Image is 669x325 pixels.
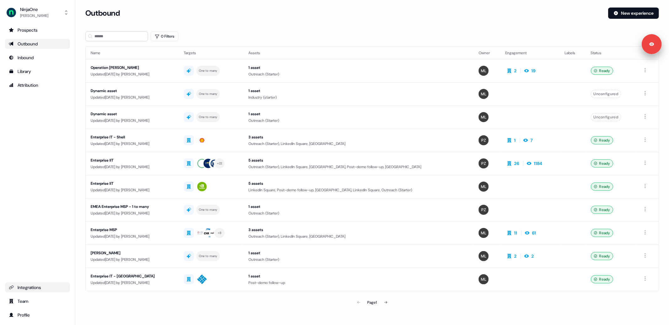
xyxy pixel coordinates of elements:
[248,117,469,124] div: Outreach (Starter)
[9,41,66,47] div: Outbound
[474,47,501,59] th: Owner
[248,273,469,279] div: 1 asset
[248,250,469,256] div: 1 asset
[479,251,489,261] img: Megan
[608,8,659,19] button: New experience
[514,68,517,74] div: 2
[5,310,70,320] a: Go to profile
[5,66,70,76] a: Go to templates
[479,89,489,99] img: Megan
[9,82,66,88] div: Attribution
[248,256,469,263] div: Outreach (Starter)
[599,160,611,167] span: Ready
[91,227,174,233] div: Enterprise MSP
[91,111,174,117] div: Dynamic asset
[9,54,66,61] div: Inbound
[5,5,70,20] button: NinjaOne[PERSON_NAME]
[86,47,179,59] th: Name
[248,210,469,216] div: Outreach (Starter)
[199,114,217,120] div: One to many
[91,157,174,163] div: Enterprise IIT
[5,282,70,292] a: Go to integrations
[248,157,469,163] div: 5 assets
[5,25,70,35] a: Go to prospects
[248,64,469,71] div: 1 asset
[91,64,174,71] div: Operation [PERSON_NAME]
[248,180,469,187] div: 5 assets
[20,6,48,13] div: NinjaOne
[20,13,48,19] div: [PERSON_NAME]
[91,164,174,170] div: Updated [DATE] by [PERSON_NAME]
[599,137,611,143] span: Ready
[532,68,536,74] div: 19
[248,134,469,140] div: 3 assets
[532,230,536,236] div: 61
[599,183,611,190] span: Ready
[599,207,611,213] span: Ready
[5,53,70,63] a: Go to Inbound
[91,210,174,216] div: Updated [DATE] by [PERSON_NAME]
[91,71,174,77] div: Updated [DATE] by [PERSON_NAME]
[248,88,469,94] div: 1 asset
[91,204,174,210] div: EMEA Enterprise MSP - 1 to many
[479,274,489,284] img: Megan
[91,256,174,263] div: Updated [DATE] by [PERSON_NAME]
[85,8,120,18] h3: Outbound
[9,68,66,75] div: Library
[199,207,217,213] div: One to many
[91,94,174,101] div: Updated [DATE] by [PERSON_NAME]
[151,31,178,41] button: 0 Filters
[91,233,174,240] div: Updated [DATE] by [PERSON_NAME]
[248,280,469,286] div: Post-demo follow-up
[560,47,586,59] th: Labels
[534,160,543,167] div: 1184
[91,88,174,94] div: Dynamic asset
[91,180,174,187] div: Enterprise IIT
[248,111,469,117] div: 1 asset
[243,47,474,59] th: Assets
[599,68,611,74] span: Ready
[594,91,619,97] span: Unconfigured
[9,284,66,291] div: Integrations
[532,253,534,259] div: 2
[248,94,469,101] div: Industry (starter)
[479,112,489,122] img: Megan
[479,182,489,192] img: Megan
[91,117,174,124] div: Updated [DATE] by [PERSON_NAME]
[514,253,517,259] div: 2
[514,230,518,236] div: 11
[248,164,469,170] div: Outreach (Starter), LinkedIn Square, [GEOGRAPHIC_DATA], Post-demo follow-up, [GEOGRAPHIC_DATA]
[91,250,174,256] div: [PERSON_NAME]
[368,299,377,306] div: Page 1
[91,273,174,279] div: Enterprise IT - [GEOGRAPHIC_DATA]
[5,39,70,49] a: Go to outbound experience
[248,227,469,233] div: 3 assets
[479,158,489,168] img: Petra
[531,137,533,143] div: 7
[248,187,469,193] div: LinkedIn Square, Post-demo follow-up, [GEOGRAPHIC_DATA], LinkedIn Square, Outreach (Starter)
[248,71,469,77] div: Outreach (Starter)
[91,134,174,140] div: Enterprise IT - Shell
[594,114,619,120] span: Unconfigured
[586,47,637,59] th: Status
[91,187,174,193] div: Updated [DATE] by [PERSON_NAME]
[9,27,66,33] div: Prospects
[91,280,174,286] div: Updated [DATE] by [PERSON_NAME]
[5,80,70,90] a: Go to attribution
[179,47,243,59] th: Targets
[514,137,516,143] div: 1
[218,230,222,236] div: + 8
[501,47,560,59] th: Engagement
[479,135,489,145] img: Petra
[248,204,469,210] div: 1 asset
[599,230,611,236] span: Ready
[479,205,489,215] img: Petra
[199,253,217,259] div: One to many
[248,141,469,147] div: Outreach (Starter), LinkedIn Square, [GEOGRAPHIC_DATA]
[9,298,66,304] div: Team
[599,276,611,282] span: Ready
[199,68,217,74] div: One to many
[599,253,611,259] span: Ready
[479,66,489,76] img: Megan
[479,228,489,238] img: Megan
